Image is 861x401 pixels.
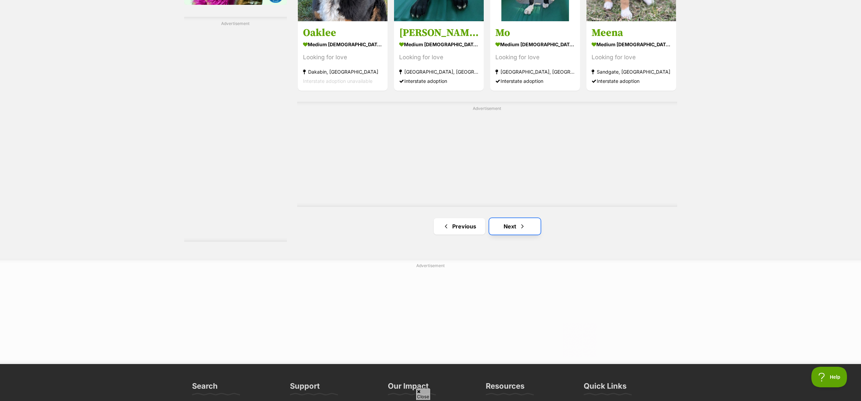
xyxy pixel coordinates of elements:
div: Interstate adoption [592,76,671,86]
iframe: Advertisement [321,114,653,200]
div: Interstate adoption [399,76,479,86]
strong: [GEOGRAPHIC_DATA], [GEOGRAPHIC_DATA] [399,67,479,76]
h3: Quick Links [584,381,626,395]
iframe: Advertisement [184,29,287,235]
h3: Our Impact [388,381,429,395]
strong: Sandgate, [GEOGRAPHIC_DATA] [592,67,671,76]
span: Close [416,388,431,400]
a: Meena medium [DEMOGRAPHIC_DATA] Dog Looking for love Sandgate, [GEOGRAPHIC_DATA] Interstate adoption [586,21,676,91]
strong: medium [DEMOGRAPHIC_DATA] Dog [303,39,382,49]
strong: medium [DEMOGRAPHIC_DATA] Dog [495,39,575,49]
strong: Dakabin, [GEOGRAPHIC_DATA] [303,67,382,76]
a: Oaklee medium [DEMOGRAPHIC_DATA] Dog Looking for love Dakabin, [GEOGRAPHIC_DATA] Interstate adopt... [298,21,388,91]
nav: Pagination [297,218,677,235]
a: Mo medium [DEMOGRAPHIC_DATA] Dog Looking for love [GEOGRAPHIC_DATA], [GEOGRAPHIC_DATA] Interstate... [490,21,580,91]
a: Next page [489,218,541,235]
strong: [GEOGRAPHIC_DATA], [GEOGRAPHIC_DATA] [495,67,575,76]
iframe: Help Scout Beacon - Open [811,367,847,387]
strong: medium [DEMOGRAPHIC_DATA] Dog [592,39,671,49]
div: Advertisement [297,102,677,207]
div: Advertisement [184,17,287,242]
a: [PERSON_NAME] medium [DEMOGRAPHIC_DATA] Dog Looking for love [GEOGRAPHIC_DATA], [GEOGRAPHIC_DATA]... [394,21,484,91]
div: Interstate adoption [495,76,575,86]
div: Looking for love [303,53,382,62]
h3: Support [290,381,320,395]
h3: Resources [486,381,524,395]
strong: medium [DEMOGRAPHIC_DATA] Dog [399,39,479,49]
h3: Oaklee [303,26,382,39]
h3: Mo [495,26,575,39]
iframe: Advertisement [265,272,597,357]
span: Interstate adoption unavailable [303,78,372,84]
div: Looking for love [399,53,479,62]
div: Looking for love [495,53,575,62]
h3: Meena [592,26,671,39]
div: Looking for love [592,53,671,62]
a: Previous page [434,218,485,235]
h3: [PERSON_NAME] [399,26,479,39]
h3: Search [192,381,218,395]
